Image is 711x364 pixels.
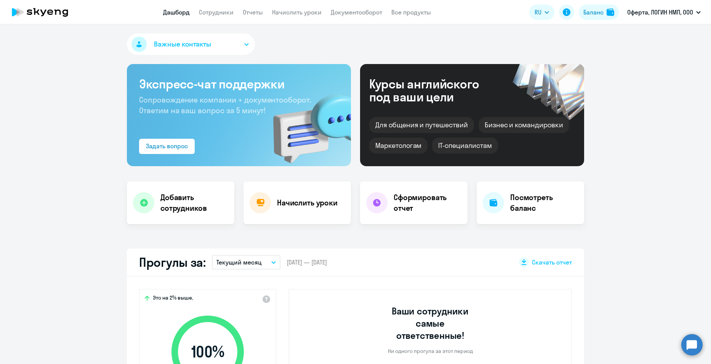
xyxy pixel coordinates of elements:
h4: Сформировать отчет [394,192,461,213]
div: Бизнес и командировки [479,117,569,133]
button: Оферта, ЛОГИН НМП, ООО [623,3,705,21]
span: Это на 2% выше, [153,294,193,303]
a: Сотрудники [199,8,234,16]
h4: Добавить сотрудников [160,192,228,213]
img: balance [607,8,614,16]
button: Балансbalance [579,5,619,20]
button: Текущий месяц [212,255,280,269]
span: [DATE] — [DATE] [287,258,327,266]
div: IT-специалистам [432,138,498,154]
a: Начислить уроки [272,8,322,16]
span: Важные контакты [154,39,211,49]
h4: Начислить уроки [277,197,338,208]
p: Текущий месяц [216,258,262,267]
div: Для общения и путешествий [369,117,474,133]
span: RU [535,8,541,17]
div: Задать вопрос [146,141,188,151]
p: Ни одного прогула за этот период [388,348,473,354]
span: Сопровождение компании + документооборот. Ответим на ваш вопрос за 5 минут! [139,95,311,115]
h3: Ваши сотрудники самые ответственные! [381,305,479,342]
a: Документооборот [331,8,382,16]
span: 100 % [164,343,251,361]
a: Отчеты [243,8,263,16]
h4: Посмотреть баланс [510,192,578,213]
p: Оферта, ЛОГИН НМП, ООО [627,8,693,17]
button: RU [529,5,554,20]
h3: Экспресс-чат поддержки [139,76,339,91]
span: Скачать отчет [532,258,572,266]
a: Дашборд [163,8,190,16]
h2: Прогулы за: [139,255,206,270]
div: Курсы английского под ваши цели [369,77,500,103]
button: Важные контакты [127,34,255,55]
div: Баланс [583,8,604,17]
img: bg-img [262,80,351,166]
a: Все продукты [391,8,431,16]
button: Задать вопрос [139,139,195,154]
div: Маркетологам [369,138,428,154]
